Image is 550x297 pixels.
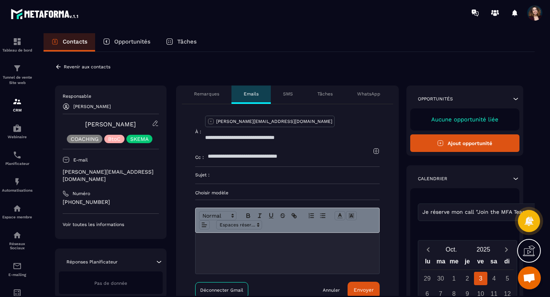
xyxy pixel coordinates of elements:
button: Next month [500,244,514,255]
a: automationsautomationsEspace membre [2,198,32,225]
p: Remarques [194,91,219,97]
p: Opportunités [114,38,150,45]
img: social-network [13,231,22,240]
img: formation [13,64,22,73]
p: E-mail [73,157,88,163]
button: Ajout opportunité [410,134,520,152]
p: [PERSON_NAME] [73,104,111,109]
p: [PERSON_NAME][EMAIL_ADDRESS][DOMAIN_NAME] [216,118,332,124]
p: Contacts [63,38,87,45]
p: E-mailing [2,273,32,277]
a: Opportunités [95,33,158,52]
a: Annuler [323,287,340,293]
span: Je réserve mon call "Join the MFA Team" [421,208,531,216]
p: Voir toutes les informations [63,221,159,228]
a: schedulerschedulerPlanificateur [2,145,32,171]
div: sa [487,256,500,270]
p: Sujet : [195,172,210,178]
a: automationsautomationsAutomatisations [2,171,32,198]
p: Aucune opportunité liée [418,116,512,123]
p: [PHONE_NUMBER] [63,199,159,206]
img: automations [13,204,22,213]
div: 4 [487,272,501,285]
button: Open years overlay [467,243,500,256]
div: ve [474,256,487,270]
a: formationformationCRM [2,91,32,118]
div: 2 [461,272,474,285]
p: SKEMA [130,136,149,142]
p: Automatisations [2,188,32,192]
p: Tableau de bord [2,48,32,52]
p: Réseaux Sociaux [2,242,32,250]
div: 1 [447,272,461,285]
p: Webinaire [2,135,32,139]
p: À : [195,129,201,135]
a: social-networksocial-networkRéseaux Sociaux [2,225,32,256]
p: Emails [244,91,259,97]
p: Opportunités [418,96,453,102]
img: scheduler [13,150,22,160]
a: formationformationTableau de bord [2,31,32,58]
a: Tâches [158,33,204,52]
div: Ouvrir le chat [518,266,541,289]
div: di [500,256,514,270]
p: WhatsApp [357,91,380,97]
p: Calendrier [418,176,447,182]
a: emailemailE-mailing [2,256,32,282]
img: automations [13,124,22,133]
div: lu [421,256,434,270]
p: Revenir aux contacts [64,64,110,69]
div: me [448,256,461,270]
img: automations [13,177,22,186]
p: Tâches [317,91,333,97]
a: Contacts [44,33,95,52]
div: je [461,256,474,270]
div: 3 [474,272,487,285]
p: [PERSON_NAME][EMAIL_ADDRESS][DOMAIN_NAME] [63,168,159,183]
div: ma [434,256,448,270]
button: Open months overlay [435,243,467,256]
p: SMS [283,91,293,97]
button: Previous month [421,244,435,255]
p: Tâches [177,38,197,45]
p: Réponses Planificateur [66,259,118,265]
p: Responsable [63,93,159,99]
p: BtoC [108,136,121,142]
div: 30 [434,272,447,285]
p: CRM [2,108,32,112]
p: Cc : [195,154,204,160]
div: Search for option [418,203,548,221]
img: logo [11,7,79,21]
p: Espace membre [2,215,32,219]
img: formation [13,97,22,106]
span: Pas de donnée [94,281,127,286]
p: Tunnel de vente Site web [2,75,32,86]
p: Numéro [73,190,90,197]
a: [PERSON_NAME] [85,121,136,128]
a: automationsautomationsWebinaire [2,118,32,145]
p: COACHING [71,136,99,142]
img: formation [13,37,22,46]
p: Planificateur [2,161,32,166]
div: 29 [421,272,434,285]
a: formationformationTunnel de vente Site web [2,58,32,91]
div: 5 [501,272,514,285]
p: Choisir modèle [195,190,380,196]
img: email [13,261,22,271]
